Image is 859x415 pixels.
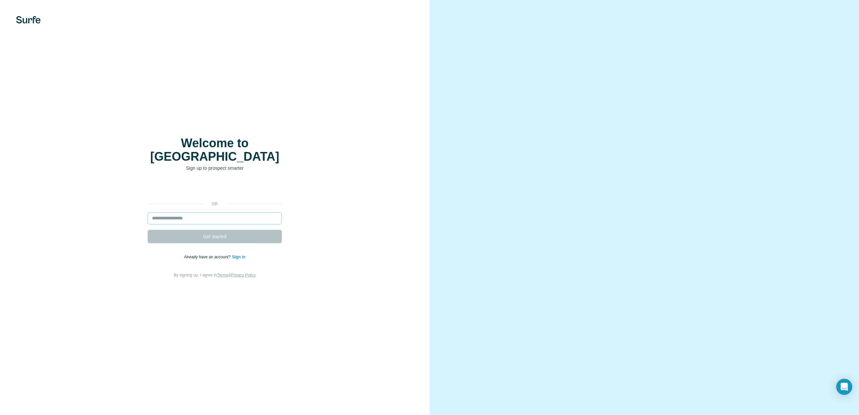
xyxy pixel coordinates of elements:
span: By signing up, I agree to & [174,273,256,277]
iframe: Копче за „Најавување со Google“ [144,181,285,196]
a: Privacy Policy [231,273,256,277]
p: Sign up to prospect smarter [148,165,282,171]
p: or [204,201,225,207]
span: Already have an account? [184,255,232,259]
h1: Welcome to [GEOGRAPHIC_DATA] [148,137,282,163]
a: Terms [217,273,228,277]
a: Sign in [232,255,245,259]
img: Surfe's logo [16,16,41,23]
div: Open Intercom Messenger [836,379,852,395]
